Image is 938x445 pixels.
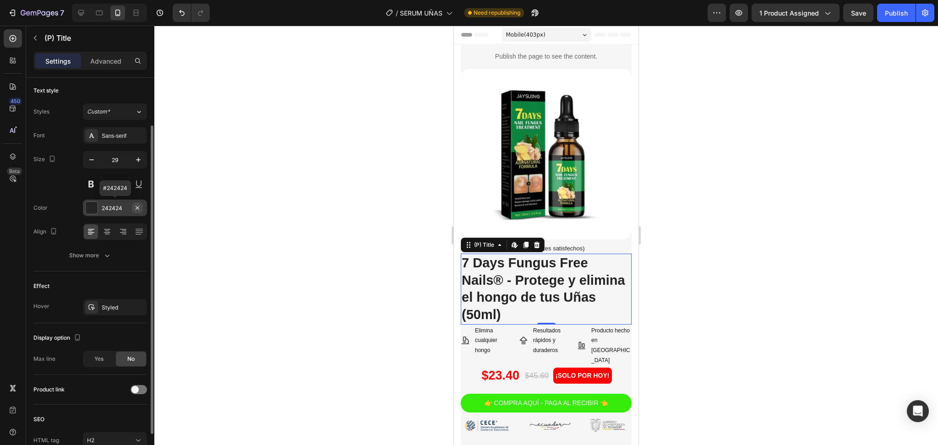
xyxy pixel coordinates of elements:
[33,153,58,166] div: Size
[33,87,59,95] div: Text style
[851,9,866,17] span: Save
[60,7,64,18] p: 7
[69,251,112,260] div: Show more
[45,56,71,66] p: Settings
[9,98,22,105] div: 450
[396,8,398,18] span: /
[33,204,48,212] div: Color
[759,8,819,18] span: 1 product assigned
[102,132,145,140] div: Sans-serif
[752,4,840,22] button: 1 product assigned
[102,304,145,312] div: Styled
[33,415,44,423] div: SEO
[33,131,45,140] div: Font
[33,108,49,116] div: Styles
[90,56,121,66] p: Advanced
[102,204,128,212] div: 242424
[33,385,65,394] div: Product link
[33,332,83,344] div: Display option
[83,103,147,120] button: Custom*
[127,355,135,363] span: No
[33,355,55,363] div: Max line
[7,168,22,175] div: Beta
[885,8,908,18] div: Publish
[173,4,210,22] div: Undo/Redo
[33,302,49,310] div: Hover
[44,33,143,43] p: (P) Title
[94,355,104,363] span: Yes
[87,437,94,444] span: H2
[18,418,174,443] strong: ¿Cansado de hongos en tus uñas y que no crezcan rápido?
[87,108,110,116] span: Custom*
[33,282,49,290] div: Effect
[400,8,442,18] span: SERUM UÑAS
[877,4,916,22] button: Publish
[33,436,59,445] div: HTML tag
[4,4,68,22] button: 7
[843,4,873,22] button: Save
[474,9,520,17] span: Need republishing
[907,400,929,422] div: Open Intercom Messenger
[33,226,59,238] div: Align
[454,26,638,445] iframe: Design area
[33,247,147,264] button: Show more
